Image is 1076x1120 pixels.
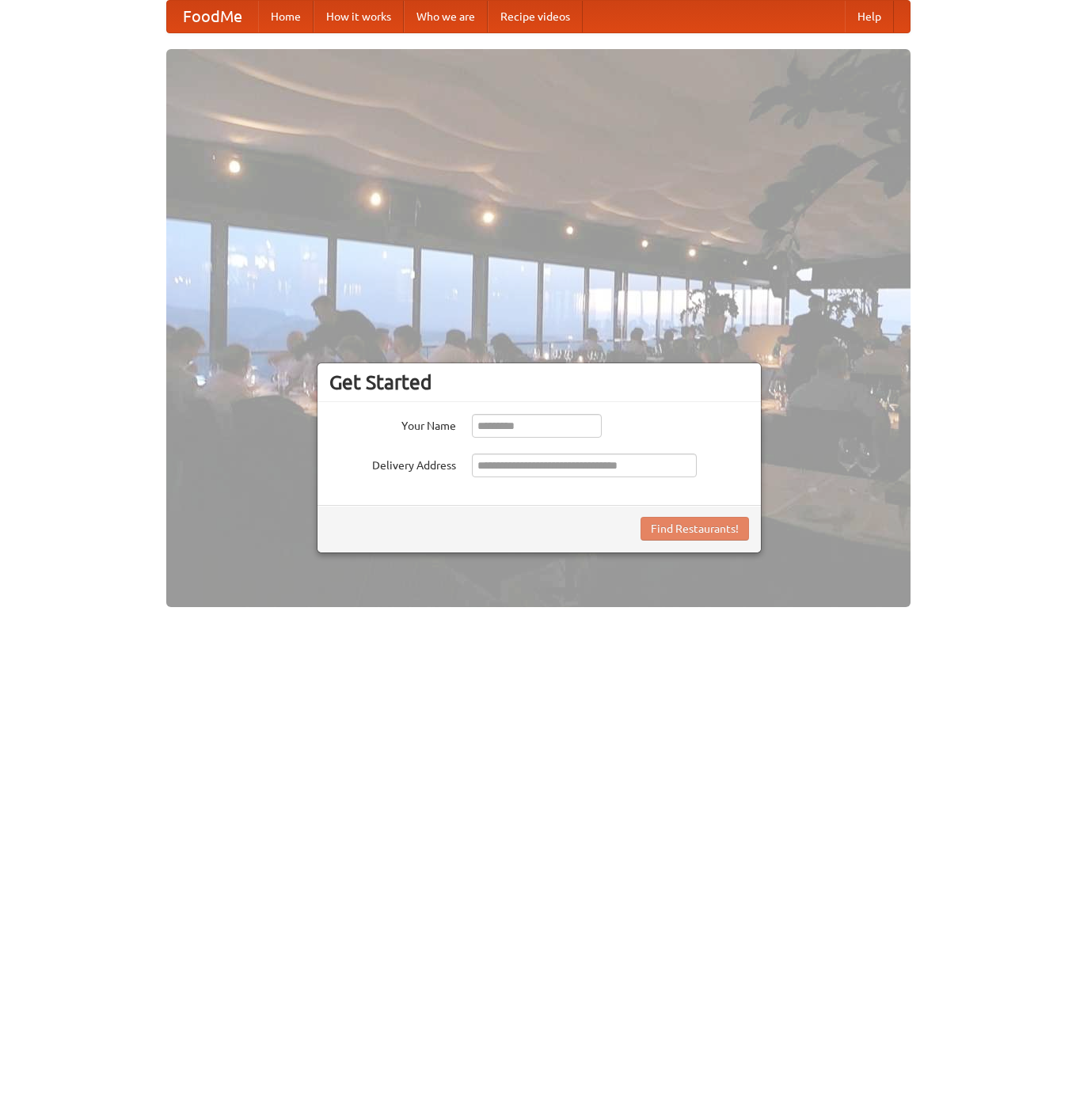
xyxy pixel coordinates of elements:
[329,370,749,394] h3: Get Started
[641,517,749,541] button: Find Restaurants!
[329,414,456,434] label: Your Name
[404,1,488,32] a: Who we are
[329,454,456,473] label: Delivery Address
[258,1,314,32] a: Home
[314,1,404,32] a: How it works
[488,1,583,32] a: Recipe videos
[845,1,894,32] a: Help
[167,1,258,32] a: FoodMe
